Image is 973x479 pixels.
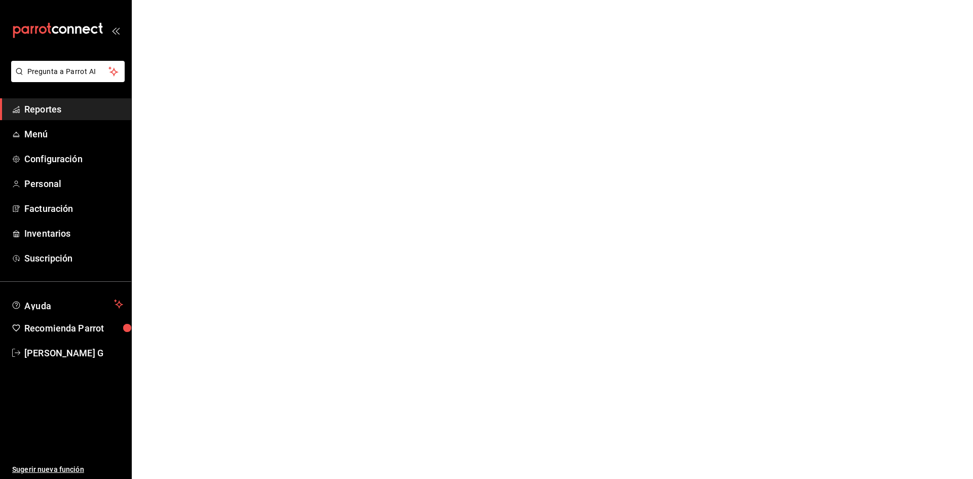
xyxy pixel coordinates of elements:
span: Ayuda [24,298,110,310]
span: [PERSON_NAME] G [24,346,123,360]
span: Personal [24,177,123,191]
span: Sugerir nueva función [12,464,123,475]
button: open_drawer_menu [111,26,120,34]
span: Pregunta a Parrot AI [27,66,109,77]
span: Recomienda Parrot [24,321,123,335]
span: Menú [24,127,123,141]
span: Suscripción [24,251,123,265]
a: Pregunta a Parrot AI [7,73,125,84]
span: Reportes [24,102,123,116]
span: Facturación [24,202,123,215]
span: Configuración [24,152,123,166]
button: Pregunta a Parrot AI [11,61,125,82]
span: Inventarios [24,227,123,240]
